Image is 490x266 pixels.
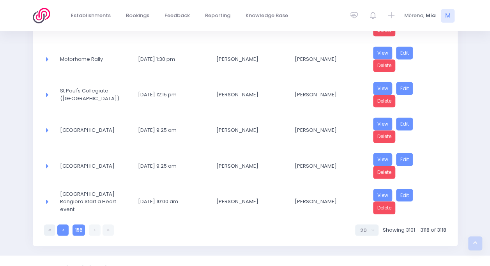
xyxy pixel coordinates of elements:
[55,112,133,148] td: Hagley Community College
[133,184,211,219] td: 16 October 2026 10:00 am
[290,112,368,148] td: Nikki McLauchlan
[239,8,295,23] a: Knowledge Base
[57,224,69,236] a: Previous
[295,162,355,170] span: [PERSON_NAME]
[133,77,211,112] td: 23 April 2026 12:15 pm
[211,112,290,148] td: Jasmine Lambert
[290,77,368,112] td: Nickie-Leigh Heta
[211,184,290,219] td: Sue Alsop
[73,224,85,236] a: 156
[55,41,133,77] td: Motorhome Rally
[373,130,396,143] a: Delete
[368,112,446,148] td: <a href="https://3sfl.stjis.org.nz/booking/ef469ecc-ce07-49e0-a011-83d5bf8e43bc" class="btn btn-p...
[216,126,276,134] span: [PERSON_NAME]
[373,82,393,95] a: View
[396,153,413,166] a: Edit
[373,189,393,202] a: View
[138,162,198,170] span: [DATE] 9:25 am
[290,41,368,77] td: Kylie Beckers
[295,197,355,205] span: [PERSON_NAME]
[89,224,100,236] a: Next
[216,197,276,205] span: [PERSON_NAME]
[360,226,369,234] div: 20
[373,117,393,130] a: View
[295,126,355,134] span: [PERSON_NAME]
[295,91,355,99] span: [PERSON_NAME]
[71,12,111,20] span: Establishments
[60,126,120,134] span: [GEOGRAPHIC_DATA]
[404,12,425,20] span: Mōrena,
[290,184,368,219] td: Sue Alsop
[373,153,393,166] a: View
[158,8,196,23] a: Feedback
[165,12,190,20] span: Feedback
[368,184,446,219] td: <a href="https://3sfl.stjis.org.nz/booking/2d705c7e-9854-45f6-a2d2-540aef04832e" class="btn btn-p...
[55,77,133,112] td: St Paul's Collegiate (Hamilton)
[44,224,55,236] a: First
[133,112,211,148] td: 9 June 2026 9:25 am
[216,55,276,63] span: [PERSON_NAME]
[205,12,230,20] span: Reporting
[120,8,156,23] a: Bookings
[60,190,120,213] span: [GEOGRAPHIC_DATA] Rangiora Start a Heart event
[133,148,211,183] td: 16 June 2026 9:25 am
[216,91,276,99] span: [PERSON_NAME]
[211,77,290,112] td: Theresa Miller
[211,148,290,183] td: Jasmine Lambert
[55,184,133,219] td: Mainpower Stadium Rangiora Start a Heart event
[211,41,290,77] td: Rodney Pegg
[33,8,55,23] img: Logo
[199,8,237,23] a: Reporting
[126,12,149,20] span: Bookings
[216,162,276,170] span: [PERSON_NAME]
[103,224,114,236] a: Last
[382,226,446,234] span: Showing 3101 - 3118 of 3118
[295,55,355,63] span: [PERSON_NAME]
[65,8,117,23] a: Establishments
[396,117,413,130] a: Edit
[368,148,446,183] td: <a href="https://3sfl.stjis.org.nz/booking/86c2c9fd-a79f-4e8c-84f6-94c524b44b68" class="btn btn-p...
[396,82,413,95] a: Edit
[60,87,120,102] span: St Paul's Collegiate ([GEOGRAPHIC_DATA])
[55,148,133,183] td: Hagley Community College
[373,201,396,214] a: Delete
[133,41,211,77] td: 27 January 2026 1:30 pm
[138,91,198,99] span: [DATE] 12:15 pm
[355,224,379,236] button: Select page size
[373,95,396,108] a: Delete
[138,126,198,134] span: [DATE] 9:25 am
[373,166,396,179] a: Delete
[426,12,436,20] span: Mia
[138,55,198,63] span: [DATE] 1:30 pm
[373,59,396,72] a: Delete
[60,162,120,170] span: [GEOGRAPHIC_DATA]
[246,12,288,20] span: Knowledge Base
[373,46,393,59] a: View
[396,189,413,202] a: Edit
[368,77,446,112] td: <a href="https://3sfl.stjis.org.nz/booking/6d58ae50-f802-48e7-b39f-082b2b7c39d4" class="btn btn-p...
[290,148,368,183] td: Nikki McLauchlan
[60,55,120,63] span: Motorhome Rally
[396,46,413,59] a: Edit
[441,9,455,23] span: M
[368,41,446,77] td: <a href="https://3sfl.stjis.org.nz/booking/798889bd-d9d9-4839-babb-d2f409ef9f83" class="btn btn-p...
[138,197,198,205] span: [DATE] 10:00 am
